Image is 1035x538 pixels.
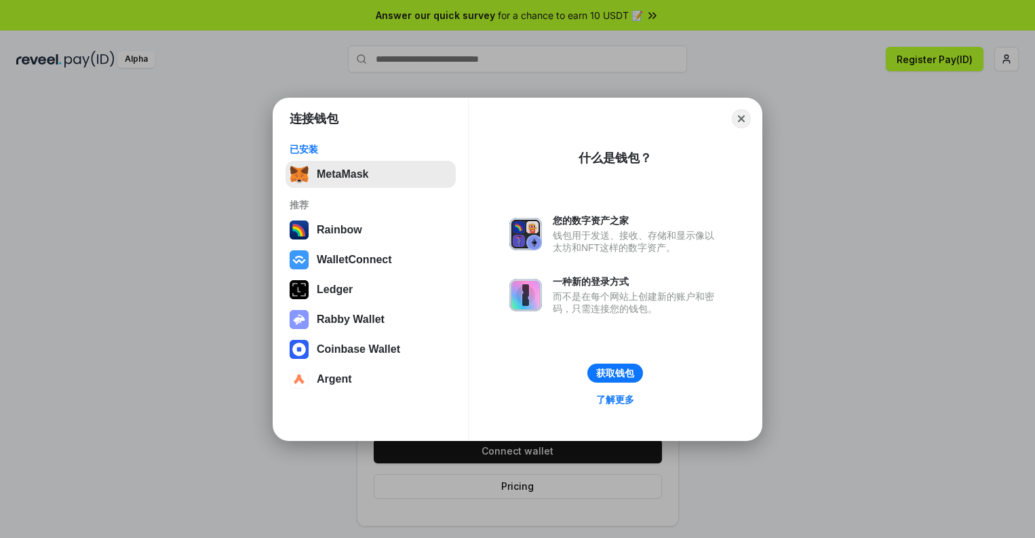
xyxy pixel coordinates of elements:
div: 一种新的登录方式 [553,275,721,288]
div: 您的数字资产之家 [553,214,721,227]
div: 什么是钱包？ [579,150,652,166]
div: 推荐 [290,199,452,211]
div: 而不是在每个网站上创建新的账户和密码，只需连接您的钱包。 [553,290,721,315]
div: Ledger [317,284,353,296]
button: MetaMask [286,161,456,188]
img: svg+xml,%3Csvg%20width%3D%2228%22%20height%3D%2228%22%20viewBox%3D%220%200%2028%2028%22%20fill%3D... [290,340,309,359]
button: Ledger [286,276,456,303]
a: 了解更多 [588,391,642,408]
div: 获取钱包 [596,367,634,379]
button: 获取钱包 [587,364,643,383]
div: 钱包用于发送、接收、存储和显示像以太坊和NFT这样的数字资产。 [553,229,721,254]
button: Rabby Wallet [286,306,456,333]
button: Close [732,109,751,128]
div: Rainbow [317,224,362,236]
img: svg+xml,%3Csvg%20width%3D%2228%22%20height%3D%2228%22%20viewBox%3D%220%200%2028%2028%22%20fill%3D... [290,250,309,269]
button: Argent [286,366,456,393]
div: 已安装 [290,143,452,155]
div: MetaMask [317,168,368,180]
img: svg+xml,%3Csvg%20width%3D%22120%22%20height%3D%22120%22%20viewBox%3D%220%200%20120%20120%22%20fil... [290,220,309,239]
div: WalletConnect [317,254,392,266]
div: Coinbase Wallet [317,343,400,356]
button: Coinbase Wallet [286,336,456,363]
img: svg+xml,%3Csvg%20xmlns%3D%22http%3A%2F%2Fwww.w3.org%2F2000%2Fsvg%22%20fill%3D%22none%22%20viewBox... [290,310,309,329]
img: svg+xml,%3Csvg%20fill%3D%22none%22%20height%3D%2233%22%20viewBox%3D%220%200%2035%2033%22%20width%... [290,165,309,184]
button: Rainbow [286,216,456,244]
button: WalletConnect [286,246,456,273]
img: svg+xml,%3Csvg%20xmlns%3D%22http%3A%2F%2Fwww.w3.org%2F2000%2Fsvg%22%20fill%3D%22none%22%20viewBox... [509,218,542,250]
img: svg+xml,%3Csvg%20xmlns%3D%22http%3A%2F%2Fwww.w3.org%2F2000%2Fsvg%22%20width%3D%2228%22%20height%3... [290,280,309,299]
div: Rabby Wallet [317,313,385,326]
img: svg+xml,%3Csvg%20width%3D%2228%22%20height%3D%2228%22%20viewBox%3D%220%200%2028%2028%22%20fill%3D... [290,370,309,389]
h1: 连接钱包 [290,111,338,127]
img: svg+xml,%3Csvg%20xmlns%3D%22http%3A%2F%2Fwww.w3.org%2F2000%2Fsvg%22%20fill%3D%22none%22%20viewBox... [509,279,542,311]
div: 了解更多 [596,393,634,406]
div: Argent [317,373,352,385]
